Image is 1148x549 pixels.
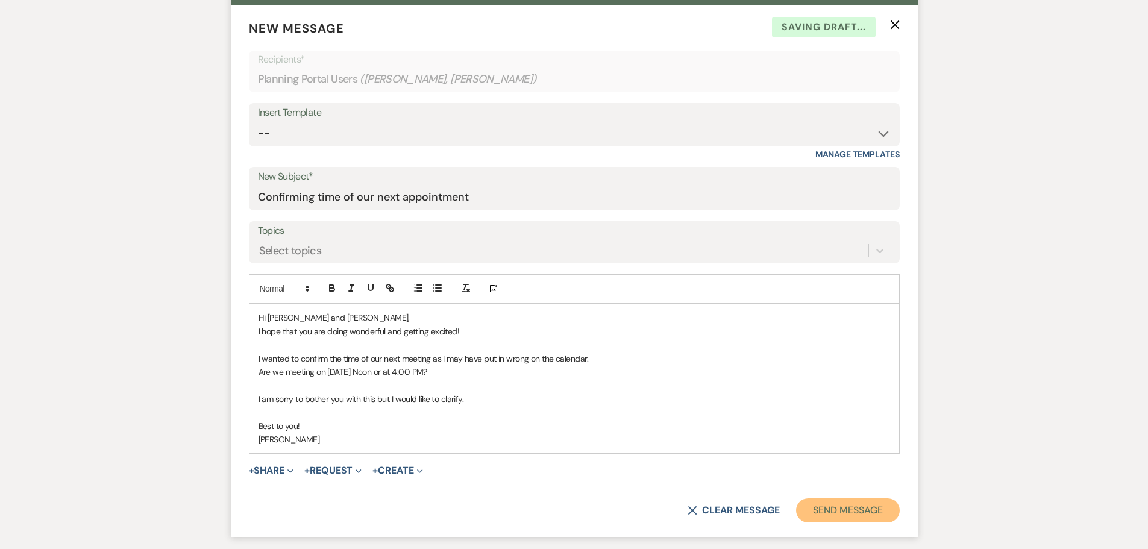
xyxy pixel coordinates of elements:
[259,325,890,338] p: I hope that you are doing wonderful and getting excited!
[372,466,378,475] span: +
[372,466,422,475] button: Create
[815,149,900,160] a: Manage Templates
[259,392,890,406] p: I am sorry to bother you with this but I would like to clarify.
[258,52,891,67] p: Recipients*
[259,352,890,365] p: I wanted to confirm the time of our next meeting as I may have put in wrong on the calendar.
[360,71,537,87] span: ( [PERSON_NAME], [PERSON_NAME] )
[304,466,310,475] span: +
[258,168,891,186] label: New Subject*
[249,20,344,36] span: New Message
[259,243,322,259] div: Select topics
[258,222,891,240] label: Topics
[304,466,362,475] button: Request
[796,498,899,522] button: Send Message
[259,311,890,324] p: Hi [PERSON_NAME] and [PERSON_NAME],
[258,104,891,122] div: Insert Template
[249,466,294,475] button: Share
[258,67,891,91] div: Planning Portal Users
[688,506,779,515] button: Clear message
[259,433,890,446] p: [PERSON_NAME]
[772,17,876,37] span: Saving draft...
[249,466,254,475] span: +
[259,419,890,433] p: Best to you!
[259,365,890,378] p: Are we meeting on [DATE] Noon or at 4:00 PM?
